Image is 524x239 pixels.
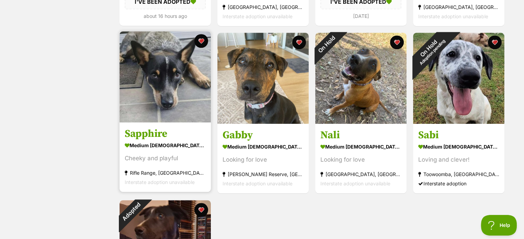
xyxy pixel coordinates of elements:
[418,179,499,188] div: Interstate adoption
[320,170,401,179] div: [GEOGRAPHIC_DATA], [GEOGRAPHIC_DATA]
[292,35,306,49] button: favourite
[418,13,488,19] span: Interstate adoption unavailable
[223,2,304,12] div: [GEOGRAPHIC_DATA], [GEOGRAPHIC_DATA]
[223,181,292,187] span: Interstate adoption unavailable
[413,118,504,125] a: On HoldAdoption pending
[194,203,208,217] button: favourite
[223,142,304,152] div: medium [DEMOGRAPHIC_DATA] Dog
[320,11,401,21] div: [DATE]
[306,24,347,65] div: On Hold
[320,181,390,187] span: Interstate adoption unavailable
[413,124,504,194] a: Sabi medium [DEMOGRAPHIC_DATA] Dog Loving and clever! Toowoomba, [GEOGRAPHIC_DATA] Interstate ado...
[419,39,446,66] span: Adoption pending
[194,34,208,48] button: favourite
[125,11,206,21] div: about 16 hours ago
[223,155,304,165] div: Looking for love
[223,13,292,19] span: Interstate adoption unavailable
[320,155,401,165] div: Looking for love
[418,155,499,165] div: Loving and clever!
[315,124,407,194] a: Nali medium [DEMOGRAPHIC_DATA] Dog Looking for love [GEOGRAPHIC_DATA], [GEOGRAPHIC_DATA] Intersta...
[315,33,407,124] img: Nali
[217,124,309,194] a: Gabby medium [DEMOGRAPHIC_DATA] Dog Looking for love [PERSON_NAME] Reserve, [GEOGRAPHIC_DATA] Int...
[125,154,206,163] div: Cheeky and playful
[125,169,206,178] div: Rifle Range, [GEOGRAPHIC_DATA]
[320,129,401,142] h3: Nali
[217,33,309,124] img: Gabby
[418,2,499,12] div: [GEOGRAPHIC_DATA], [GEOGRAPHIC_DATA]
[125,128,206,141] h3: Sapphire
[223,129,304,142] h3: Gabby
[418,129,499,142] h3: Sabi
[320,142,401,152] div: medium [DEMOGRAPHIC_DATA] Dog
[315,118,407,125] a: On Hold
[390,35,404,49] button: favourite
[120,122,211,192] a: Sapphire medium [DEMOGRAPHIC_DATA] Dog Cheeky and playful Rifle Range, [GEOGRAPHIC_DATA] Intersta...
[418,142,499,152] div: medium [DEMOGRAPHIC_DATA] Dog
[125,141,206,151] div: medium [DEMOGRAPHIC_DATA] Dog
[481,215,517,236] iframe: Help Scout Beacon - Open
[223,170,304,179] div: [PERSON_NAME] Reserve, [GEOGRAPHIC_DATA]
[413,33,504,124] img: Sabi
[418,170,499,179] div: Toowoomba, [GEOGRAPHIC_DATA]
[125,180,195,185] span: Interstate adoption unavailable
[110,191,151,232] div: Adopted
[488,35,502,49] button: favourite
[120,31,211,122] img: Sapphire
[400,20,460,80] div: On Hold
